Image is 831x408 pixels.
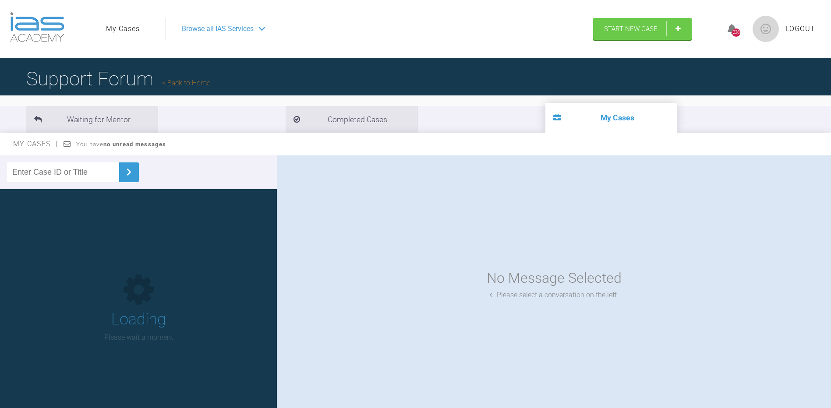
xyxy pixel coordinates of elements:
[753,16,779,42] img: profile.png
[732,28,740,37] div: 228
[487,267,622,289] div: No Message Selected
[122,165,136,179] img: chevronRight.28bd32b0.svg
[604,25,658,33] span: Start New Case
[7,162,119,182] input: Enter Case ID or Title
[786,23,815,35] a: Logout
[76,141,166,148] span: You have
[490,289,619,301] div: Please select a conversation on the left.
[26,63,210,94] h1: Support Forum
[593,18,692,40] a: Start New Case
[286,106,417,133] li: Completed Cases
[103,141,166,148] strong: no unread messages
[13,140,58,148] span: My Cases
[111,307,166,332] h1: Loading
[106,23,140,35] a: My Cases
[182,23,254,35] span: Browse all IAS Services
[10,12,64,42] img: logo-light.3e3ef733.png
[26,106,158,133] li: Waiting for Mentor
[162,79,210,87] a: Back to Home
[545,103,677,133] li: My Cases
[104,332,173,343] p: Please wait a moment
